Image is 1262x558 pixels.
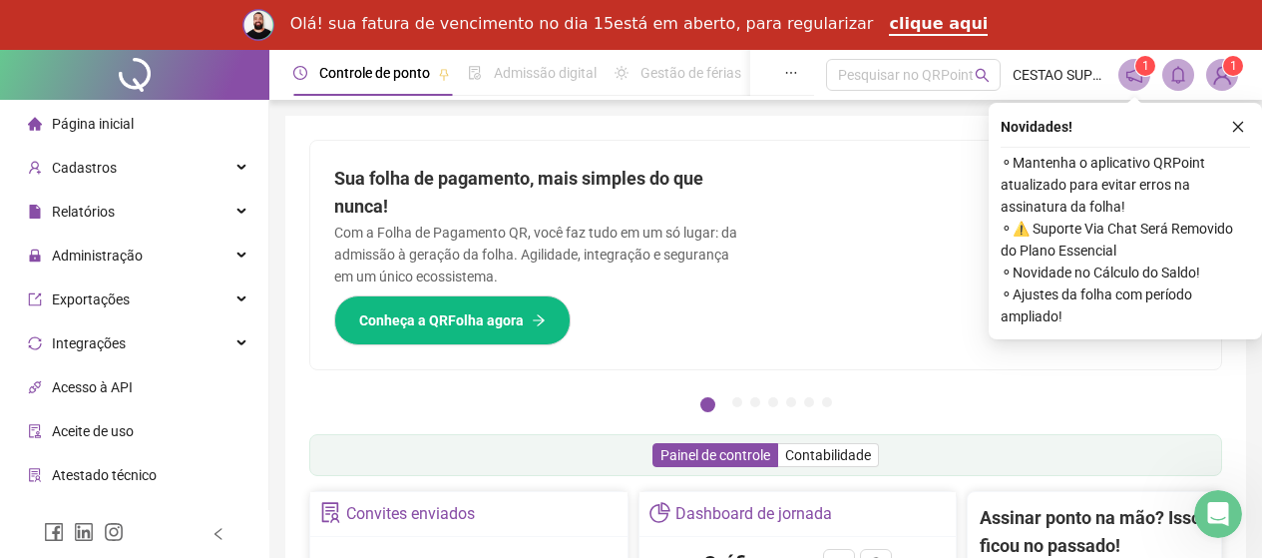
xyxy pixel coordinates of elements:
[52,467,157,483] span: Atestado técnico
[750,397,760,407] button: 3
[468,66,482,80] span: file-done
[1125,66,1143,84] span: notification
[649,502,670,523] span: pie-chart
[28,336,42,350] span: sync
[334,222,742,287] p: Com a Folha de Pagamento QR, você faz tudo em um só lugar: da admissão à geração da folha. Agilid...
[52,204,115,220] span: Relatórios
[438,68,450,80] span: pushpin
[1013,64,1106,86] span: CESTAO SUPERMERCADOS
[532,313,546,327] span: arrow-right
[346,497,475,531] div: Convites enviados
[44,522,64,542] span: facebook
[290,14,874,34] div: Olá! sua fatura de vencimento no dia 15está em aberto, para regularizar
[52,116,134,132] span: Página inicial
[1207,60,1237,90] img: 84849
[1142,59,1149,73] span: 1
[889,14,988,36] a: clique aqui
[52,335,126,351] span: Integrações
[700,397,715,412] button: 1
[640,65,741,81] span: Gestão de férias
[1135,56,1155,76] sup: 1
[28,205,42,219] span: file
[334,295,571,345] button: Conheça a QRFolha agora
[768,50,814,96] button: ellipsis
[334,165,742,222] h2: Sua folha de pagamento, mais simples do que nunca!
[319,65,430,81] span: Controle de ponto
[615,66,629,80] span: sun
[28,161,42,175] span: user-add
[52,160,117,176] span: Cadastros
[785,447,871,463] span: Contabilidade
[1194,490,1242,538] iframe: Intercom live chat
[28,249,42,263] span: lock
[768,397,778,407] button: 4
[52,423,134,439] span: Aceite de uso
[52,248,143,264] span: Administração
[28,380,42,394] span: api
[675,497,832,531] div: Dashboard de jornada
[28,468,42,482] span: solution
[28,424,42,438] span: audit
[74,522,94,542] span: linkedin
[52,291,130,307] span: Exportações
[52,379,133,395] span: Acesso à API
[242,9,274,41] img: Profile image for Rodolfo
[494,65,597,81] span: Admissão digital
[320,502,341,523] span: solution
[28,292,42,306] span: export
[104,522,124,542] span: instagram
[1223,56,1243,76] sup: Atualize o seu contato no menu Meus Dados
[211,527,225,541] span: left
[28,117,42,131] span: home
[359,309,524,331] span: Conheça a QRFolha agora
[660,447,770,463] span: Painel de controle
[804,397,814,407] button: 6
[1169,66,1187,84] span: bell
[975,68,990,83] span: search
[784,66,798,80] span: ellipsis
[293,66,307,80] span: clock-circle
[1230,59,1237,73] span: 1
[732,397,742,407] button: 2
[786,397,796,407] button: 5
[822,397,832,407] button: 7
